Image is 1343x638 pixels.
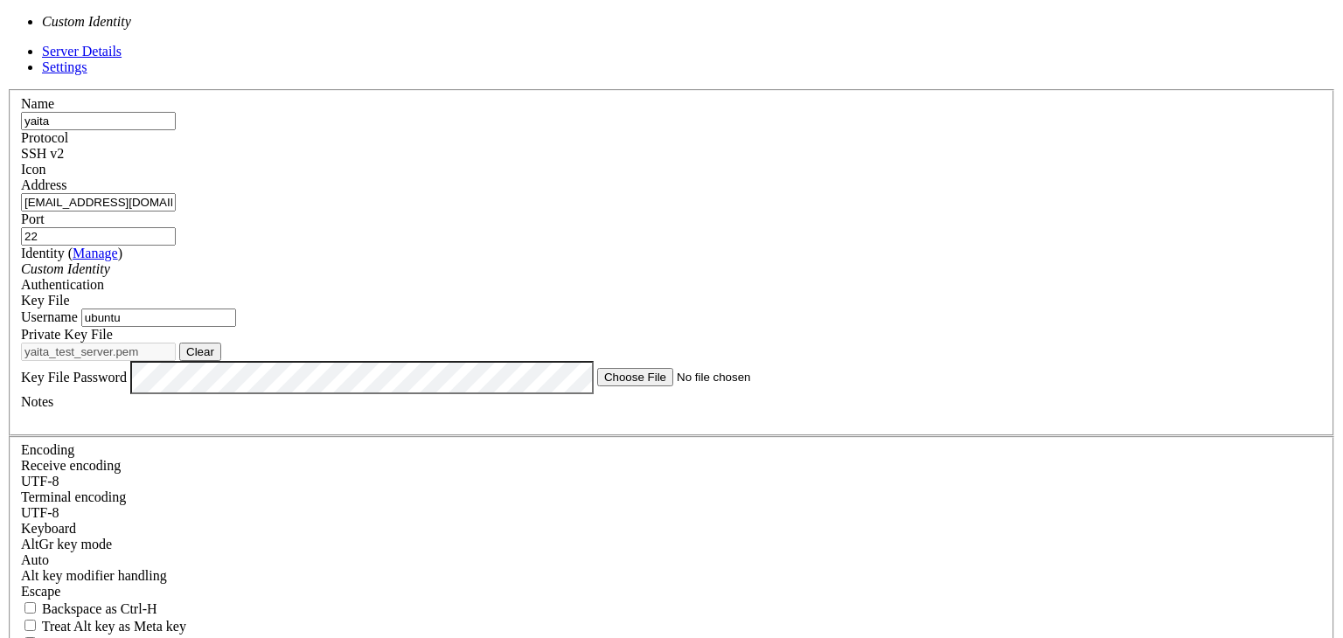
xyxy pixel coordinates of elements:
label: Protocol [21,130,68,145]
div: Key File [21,293,1322,309]
a: Manage [73,246,118,260]
label: Key File Password [21,369,127,384]
label: Set the expected encoding for data received from the host. If the encodings do not match, visual ... [21,537,112,551]
label: Set the expected encoding for data received from the host. If the encodings do not match, visual ... [21,458,121,473]
label: Name [21,96,54,111]
span: UTF-8 [21,505,59,520]
span: ( ) [68,246,122,260]
input: Port Number [21,227,176,246]
div: Custom Identity [21,261,1322,277]
input: Login Username [81,309,236,327]
span: Escape [21,584,60,599]
a: Settings [42,59,87,74]
input: Server Name [21,112,176,130]
span: Key File [21,293,70,308]
label: Encoding [21,442,74,457]
label: Port [21,212,45,226]
i: Custom Identity [21,261,110,276]
span: UTF-8 [21,474,59,489]
label: Authentication [21,277,104,292]
label: Username [21,309,78,324]
label: Keyboard [21,521,76,536]
label: If true, the backspace should send BS ('\x08', aka ^H). Otherwise the backspace key should send '... [21,601,157,616]
button: Clear [179,343,221,361]
span: SSH v2 [21,146,64,161]
span: Treat Alt key as Meta key [42,619,186,634]
div: Escape [21,584,1322,600]
a: Server Details [42,44,122,59]
div: SSH v2 [21,146,1322,162]
i: Custom Identity [42,14,131,29]
span: Backspace as Ctrl-H [42,601,157,616]
input: Treat Alt key as Meta key [24,620,36,631]
span: Auto [21,552,49,567]
div: UTF-8 [21,474,1322,489]
div: UTF-8 [21,505,1322,521]
input: Host Name or IP [21,193,176,212]
label: Private Key File [21,327,113,342]
label: Identity [21,246,122,260]
div: Auto [21,552,1322,568]
label: Icon [21,162,45,177]
label: Whether the Alt key acts as a Meta key or as a distinct Alt key. [21,619,186,634]
label: Address [21,177,66,192]
label: Controls how the Alt key is handled. Escape: Send an ESC prefix. 8-Bit: Add 128 to the typed char... [21,568,167,583]
label: The default terminal encoding. ISO-2022 enables character map translations (like graphics maps). ... [21,489,126,504]
label: Notes [21,394,53,409]
input: Backspace as Ctrl-H [24,602,36,614]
